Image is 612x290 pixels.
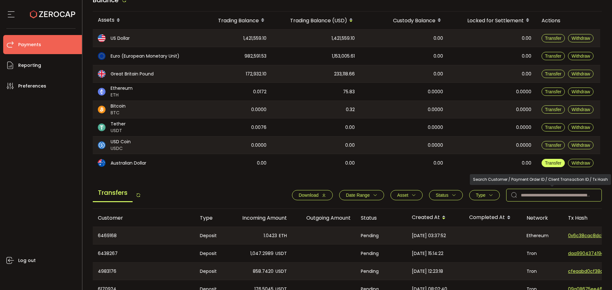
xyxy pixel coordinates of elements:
button: Transfer [542,123,565,131]
button: Type [469,190,500,200]
span: Type [476,193,485,198]
div: Tron [521,263,563,280]
span: Withdraw [572,160,590,166]
span: Log out [18,256,36,265]
span: Transfer [545,89,562,94]
span: USDT [111,127,126,134]
button: Withdraw [568,70,594,78]
span: 0.0000 [428,88,443,95]
span: 0.00 [522,159,531,167]
span: 0.00 [345,124,355,131]
div: Deposit [195,263,228,280]
span: 1,153,005.61 [332,53,355,60]
div: Deposit [195,244,228,262]
span: Date Range [346,193,370,198]
span: USDT [275,268,287,275]
span: Ethereum [111,85,133,92]
div: 6469168 [93,227,195,244]
span: US Dollar [111,35,130,42]
span: 0.00 [522,70,531,78]
span: Transfer [545,53,562,59]
span: 0.00 [433,35,443,42]
span: 0.0076 [251,124,266,131]
span: Withdraw [572,53,590,59]
span: 0.0000 [516,106,531,113]
div: Search Customer / Payment Order ID / Client Transaction ID / Tx Hash [470,174,611,185]
span: 0.0000 [251,106,266,113]
img: eth_portfolio.svg [98,88,106,95]
div: Ethereum [521,227,563,244]
span: 172,932.10 [246,70,266,78]
span: Transfers [93,184,133,202]
button: Transfer [542,70,565,78]
span: 0.00 [522,53,531,60]
span: Pending [361,232,379,239]
button: Transfer [542,88,565,96]
div: Created At [407,212,464,223]
div: Incoming Amount [228,214,292,222]
div: Custody Balance [360,15,448,26]
button: Transfer [542,105,565,114]
div: Outgoing Amount [292,214,356,222]
button: Withdraw [568,159,594,167]
span: Transfer [545,143,562,148]
span: Asset [397,193,408,198]
div: Type [195,214,228,222]
button: Withdraw [568,34,594,42]
span: [DATE] 15:14:22 [412,250,443,257]
span: Pending [361,250,379,257]
img: usd_portfolio.svg [98,34,106,42]
span: Great Britain Pound [111,71,154,77]
span: Withdraw [572,107,590,112]
button: Transfer [542,52,565,60]
div: 6438267 [93,244,195,262]
span: 0.00 [345,159,355,167]
button: Withdraw [568,141,594,149]
iframe: Chat Widget [538,221,612,290]
span: 982,591.53 [244,53,266,60]
img: eur_portfolio.svg [98,52,106,60]
span: 858.7420 [253,268,273,275]
span: Transfer [545,125,562,130]
div: Customer [93,214,195,222]
span: USD Coin [111,138,131,145]
span: 0.32 [346,106,355,113]
span: USDT [275,250,287,257]
button: Date Range [339,190,384,200]
img: usdt_portfolio.svg [98,124,106,131]
span: Payments [18,40,41,49]
img: btc_portfolio.svg [98,106,106,113]
img: aud_portfolio.svg [98,159,106,167]
button: Withdraw [568,52,594,60]
span: 1,421,559.10 [331,35,355,42]
div: 4983176 [93,263,195,280]
span: 0.00 [433,159,443,167]
span: 0.00 [257,159,266,167]
span: 0.00 [433,53,443,60]
span: 1.0423 [264,232,277,239]
button: Withdraw [568,88,594,96]
span: Euro (European Monetary Unit) [111,53,179,60]
span: 0.00 [522,35,531,42]
span: [DATE] 03:37:52 [412,232,446,239]
span: Tether [111,121,126,127]
span: Download [299,193,318,198]
span: Transfer [545,160,562,166]
div: Status [356,214,407,222]
span: 0.00 [345,142,355,149]
button: Transfer [542,34,565,42]
img: gbp_portfolio.svg [98,70,106,78]
span: 1,047.2989 [250,250,273,257]
span: ETH [279,232,287,239]
div: Actions [536,17,600,24]
span: ETH [111,92,133,98]
button: Download [292,190,333,200]
div: Assets [93,15,192,26]
span: Pending [361,268,379,275]
span: Withdraw [572,89,590,94]
span: 75.83 [343,88,355,95]
button: Withdraw [568,105,594,114]
span: BTC [111,110,126,116]
span: Withdraw [572,143,590,148]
